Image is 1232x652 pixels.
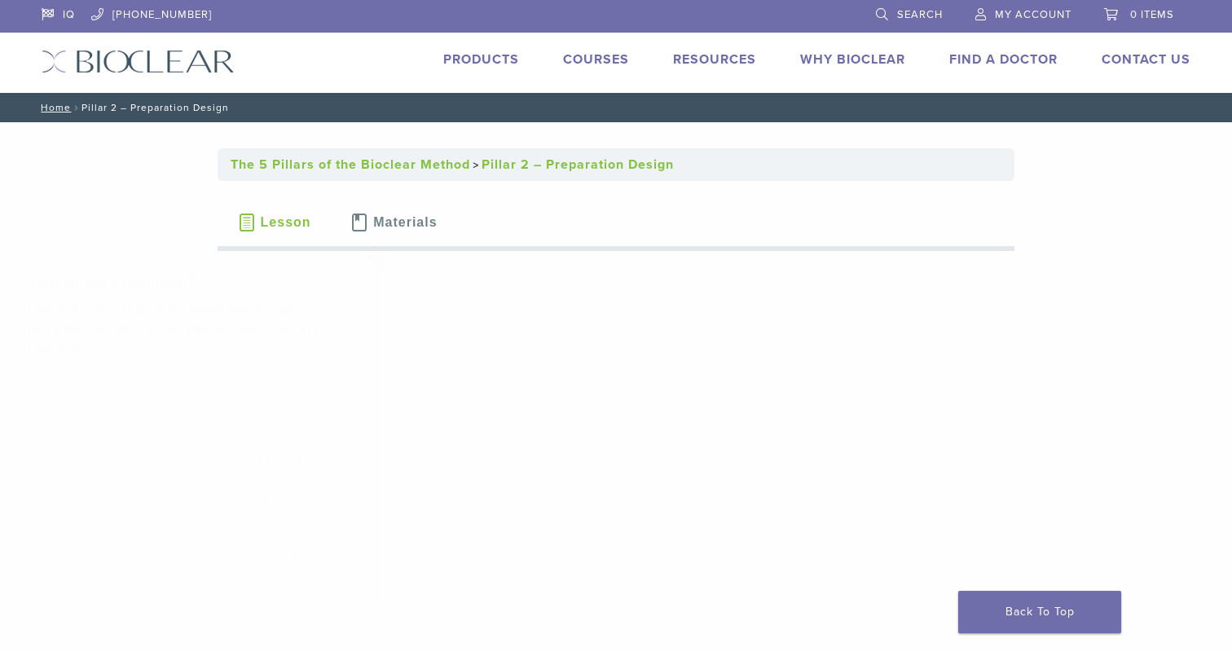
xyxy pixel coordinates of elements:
a: Why Bioclear [800,51,905,68]
strong: September Promotion! [27,272,192,292]
span: Lesson [261,216,311,229]
strong: Get A Free* HeatSync Mini when you register for any 2026 Black Triangle (BT) Course! [27,301,326,359]
span: 0 items [1130,8,1174,21]
button: Close [366,244,387,266]
a: Products [443,51,519,68]
a: Home [36,102,71,113]
span: Search [897,8,943,21]
span: My Account [995,8,1071,21]
em: *Note: Free HeatSync Mini offer is only valid with the purchase of and attendance at a BT Course.... [27,408,349,584]
a: Pillar 2 – Preparation Design [482,156,674,173]
span: / [71,104,81,112]
a: Find A Doctor [949,51,1058,68]
a: [URL][DOMAIN_NAME] [27,381,172,398]
span: Materials [373,216,437,229]
a: Back To Top [958,591,1121,633]
h5: Use code: 1HSE25 when you register at: [27,301,359,399]
a: Resources [673,51,756,68]
nav: Pillar 2 – Preparation Design [29,93,1203,122]
a: Courses [563,51,629,68]
a: Contact Us [1102,51,1190,68]
img: Bioclear [42,50,235,73]
h5: Valid [DATE]–[DATE]. [27,272,359,292]
a: The 5 Pillars of the Bioclear Method [231,156,470,173]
